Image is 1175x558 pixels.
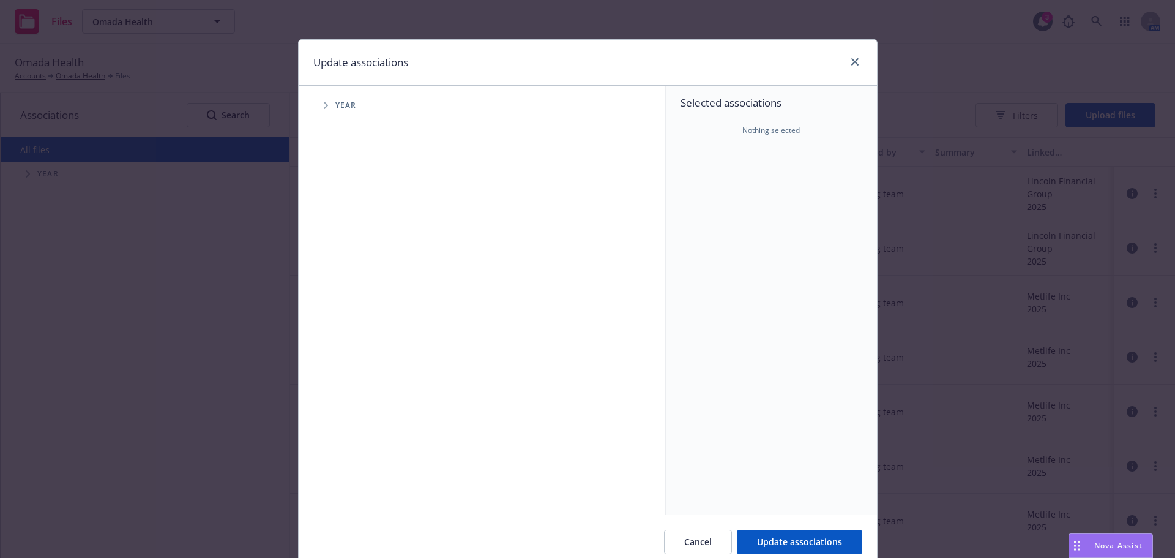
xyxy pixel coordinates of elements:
[313,55,408,70] h1: Update associations
[848,55,862,69] a: close
[684,536,712,548] span: Cancel
[737,530,862,554] button: Update associations
[757,536,842,548] span: Update associations
[742,125,800,136] span: Nothing selected
[1069,533,1153,558] button: Nova Assist
[1069,534,1084,557] div: Drag to move
[299,93,665,118] div: Tree Example
[335,102,357,109] span: Year
[664,530,732,554] button: Cancel
[681,96,862,110] span: Selected associations
[1094,540,1143,551] span: Nova Assist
